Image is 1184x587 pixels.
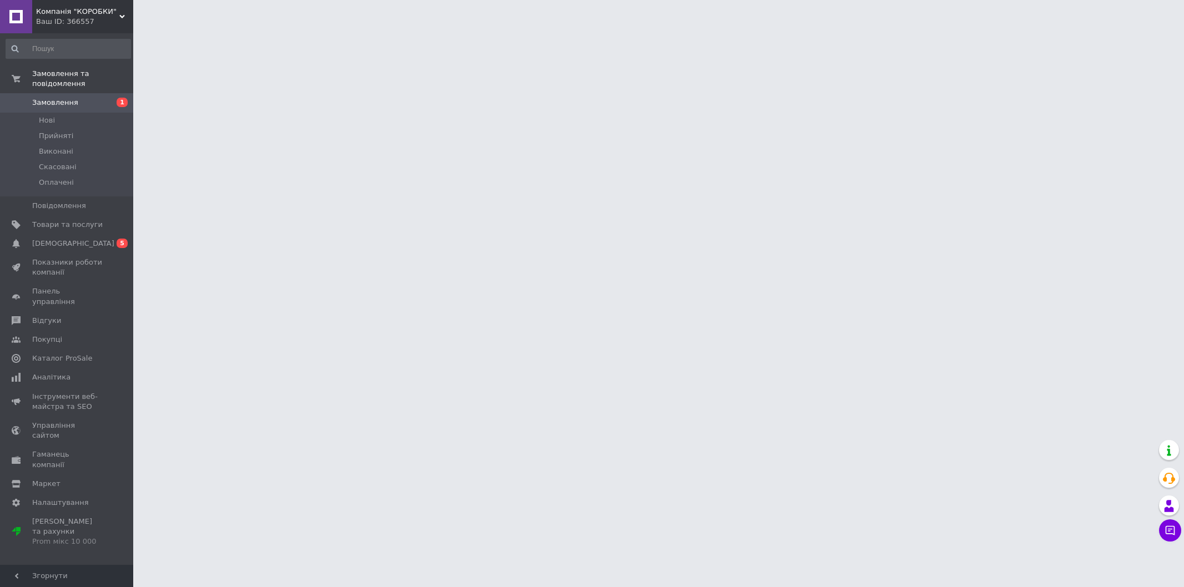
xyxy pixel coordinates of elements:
[32,220,103,230] span: Товари та послуги
[36,17,133,27] div: Ваш ID: 366557
[32,537,103,546] div: Prom мікс 10 000
[6,39,131,59] input: Пошук
[32,449,103,469] span: Гаманець компанії
[32,257,103,277] span: Показники роботи компанії
[39,178,74,188] span: Оплачені
[32,392,103,412] span: Інструменти веб-майстра та SEO
[32,517,103,547] span: [PERSON_NAME] та рахунки
[39,146,73,156] span: Виконані
[32,239,114,249] span: [DEMOGRAPHIC_DATA]
[39,115,55,125] span: Нові
[117,98,128,107] span: 1
[1159,519,1181,542] button: Чат з покупцем
[32,335,62,345] span: Покупці
[32,69,133,89] span: Замовлення та повідомлення
[32,286,103,306] span: Панель управління
[32,316,61,326] span: Відгуки
[36,7,119,17] span: Компанія "КОРОБКИ"
[39,131,73,141] span: Прийняті
[117,239,128,248] span: 5
[32,372,70,382] span: Аналітика
[32,479,61,489] span: Маркет
[39,162,77,172] span: Скасовані
[32,421,103,441] span: Управління сайтом
[32,98,78,108] span: Замовлення
[32,353,92,363] span: Каталог ProSale
[32,201,86,211] span: Повідомлення
[32,498,89,508] span: Налаштування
